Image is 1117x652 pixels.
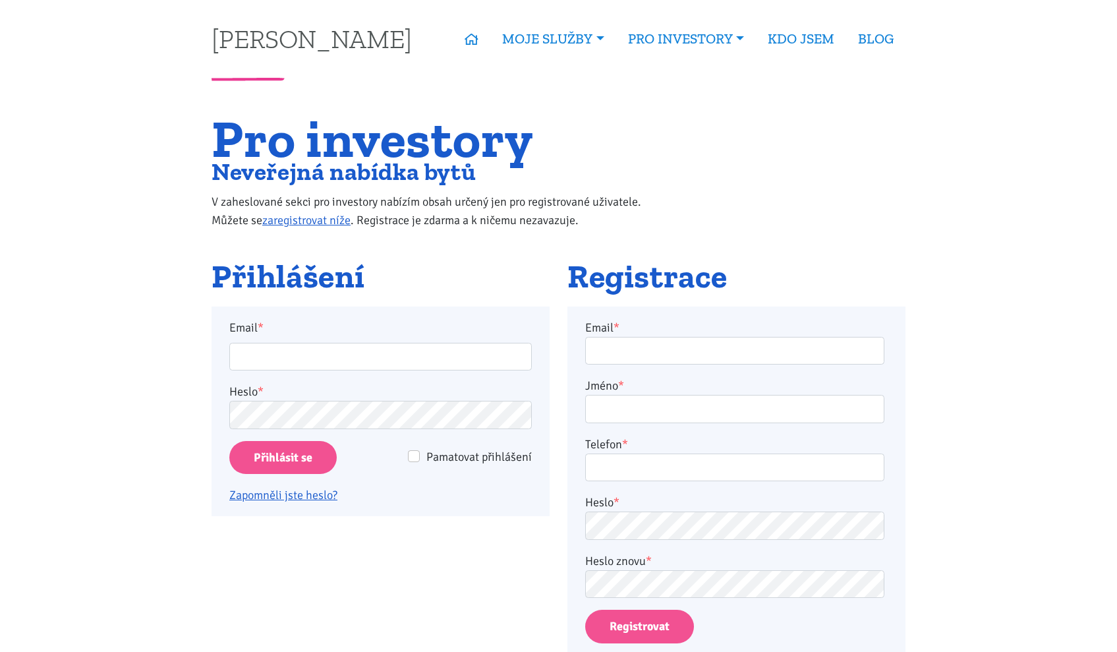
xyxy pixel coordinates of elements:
[646,554,652,568] abbr: required
[426,450,532,464] span: Pamatovat přihlášení
[622,437,628,452] abbr: required
[490,24,616,54] a: MOJE SLUŽBY
[212,259,550,295] h2: Přihlášení
[212,117,668,161] h1: Pro investory
[614,495,619,510] abbr: required
[618,378,624,393] abbr: required
[212,161,668,183] h2: Neveřejná nabídka bytů
[212,193,668,229] p: V zaheslované sekci pro investory nabízím obsah určený jen pro registrované uživatele. Můžete se ...
[229,382,264,401] label: Heslo
[585,552,652,570] label: Heslo znovu
[262,213,351,227] a: zaregistrovat níže
[846,24,905,54] a: BLOG
[585,610,694,643] button: Registrovat
[585,318,619,337] label: Email
[585,435,628,454] label: Telefon
[212,26,412,51] a: [PERSON_NAME]
[616,24,756,54] a: PRO INVESTORY
[221,318,541,337] label: Email
[229,441,337,475] input: Přihlásit se
[614,320,619,335] abbr: required
[567,259,905,295] h2: Registrace
[756,24,846,54] a: KDO JSEM
[585,493,619,512] label: Heslo
[229,488,337,502] a: Zapomněli jste heslo?
[585,376,624,395] label: Jméno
